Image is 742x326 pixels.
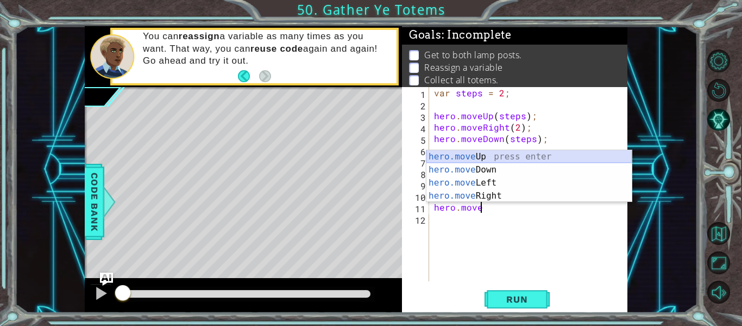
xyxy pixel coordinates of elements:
[404,214,429,226] div: 12
[404,157,429,169] div: 7
[404,100,429,112] div: 2
[707,251,730,274] button: Maximize Browser
[238,70,259,82] button: Back
[707,50,730,72] button: Level Options
[404,180,429,192] div: 9
[707,222,730,245] button: Back to Map
[424,87,519,99] p: Get to the totem crate.
[86,169,103,235] span: Code Bank
[90,284,112,306] button: Ctrl + P: Pause
[143,30,389,66] p: You can a variable as many times as you want. That way, you can again and again! Go ahead and try...
[404,134,429,146] div: 5
[179,31,220,41] strong: reassign
[404,89,429,100] div: 1
[404,203,429,214] div: 11
[424,61,502,73] p: Reassign a variable
[485,288,550,311] button: Shift+Enter: Run current code.
[404,169,429,180] div: 8
[409,28,512,42] span: Goals
[250,44,303,54] strong: reuse code
[707,281,730,304] button: Mute
[404,192,429,203] div: 10
[709,219,742,248] a: Back to Map
[707,108,730,131] button: AI Hint
[707,79,730,102] button: Restart Level
[442,28,512,41] span: : Incomplete
[404,123,429,134] div: 4
[495,294,538,305] span: Run
[424,49,522,61] p: Get to both lamp posts.
[404,146,429,157] div: 6
[100,273,113,286] button: Ask AI
[259,70,271,82] button: Next
[404,112,429,123] div: 3
[424,74,498,86] p: Collect all totems.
